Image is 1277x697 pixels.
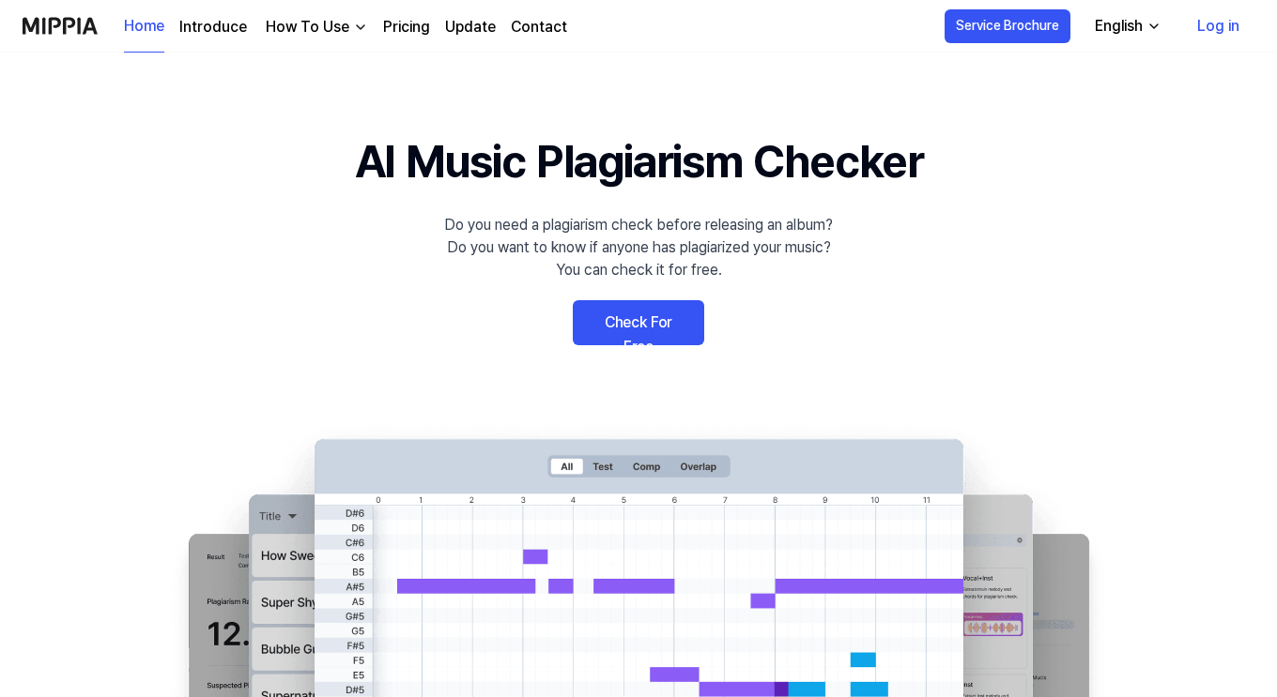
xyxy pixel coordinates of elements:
[179,16,247,38] a: Introduce
[262,16,353,38] div: How To Use
[353,20,368,35] img: down
[1080,8,1173,45] button: English
[945,9,1070,43] button: Service Brochure
[355,128,923,195] h1: AI Music Plagiarism Checker
[1091,15,1146,38] div: English
[124,1,164,53] a: Home
[573,300,704,345] a: Check For Free
[445,16,496,38] a: Update
[511,16,567,38] a: Contact
[444,214,833,281] div: Do you need a plagiarism check before releasing an album? Do you want to know if anyone has plagi...
[383,16,430,38] a: Pricing
[262,16,368,38] button: How To Use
